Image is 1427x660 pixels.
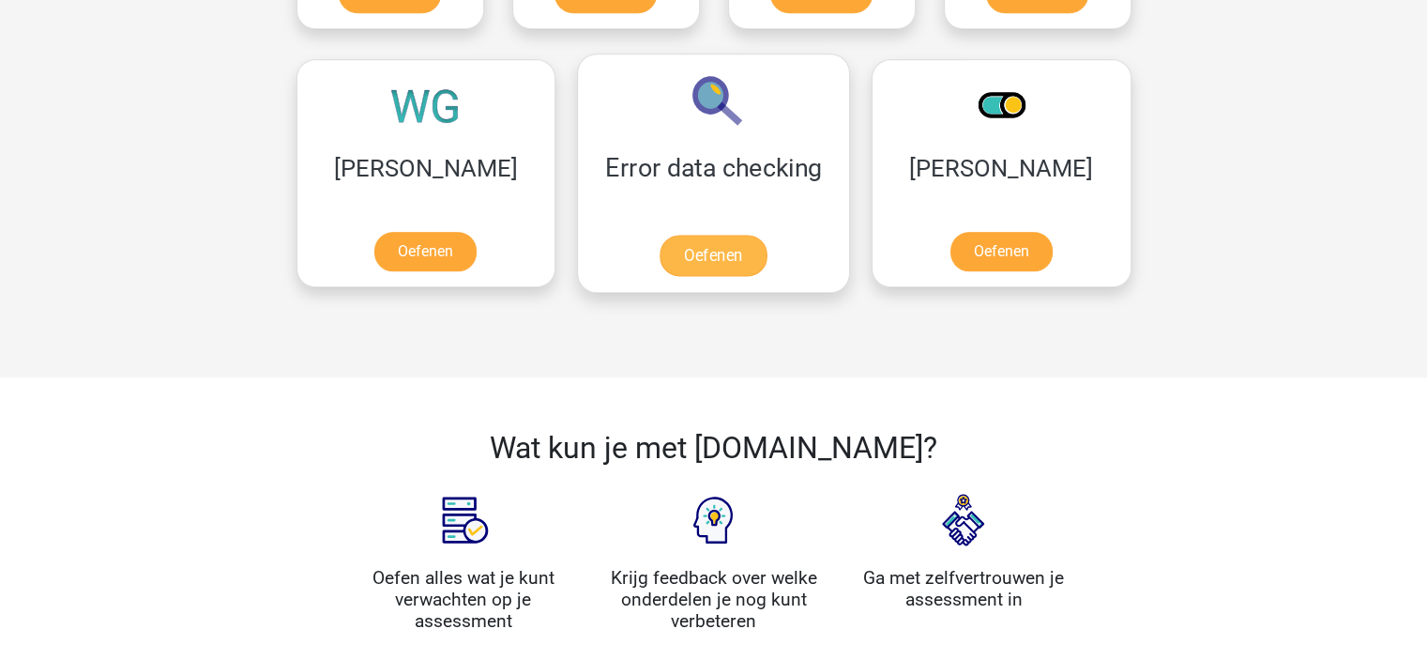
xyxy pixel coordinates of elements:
[950,232,1053,271] a: Oefenen
[374,232,477,271] a: Oefenen
[853,567,1075,610] h4: Ga met zelfvertrouwen je assessment in
[353,430,1075,466] h2: Wat kun je met [DOMAIN_NAME]?
[666,473,760,567] img: Feedback
[917,473,1010,567] img: Interview
[417,473,510,567] img: Assessment
[602,567,825,632] h4: Krijg feedback over welke onderdelen je nog kunt verbeteren
[660,235,767,276] a: Oefenen
[353,567,575,632] h4: Oefen alles wat je kunt verwachten op je assessment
